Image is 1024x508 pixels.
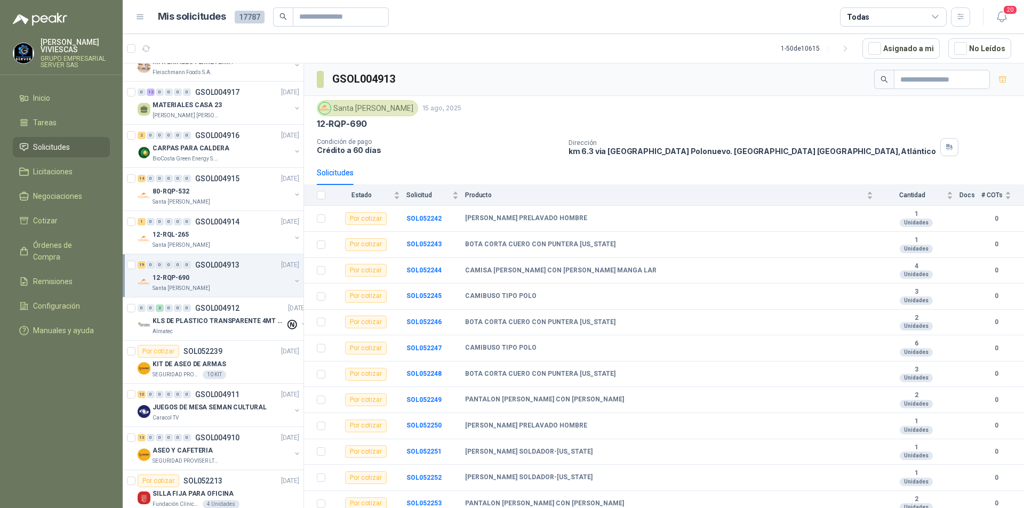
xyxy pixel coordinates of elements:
[153,370,201,379] p: SEGURIDAD PROVISER LTDA
[879,288,953,296] b: 3
[153,273,189,283] p: 12-RQP-690
[147,261,155,269] div: 0
[281,390,299,400] p: [DATE]
[879,444,953,452] b: 1
[147,218,155,225] div: 0
[13,88,110,108] a: Inicio
[406,370,442,377] b: SOL052248
[281,217,299,227] p: [DATE]
[981,185,1024,206] th: # COTs
[900,219,933,227] div: Unidades
[465,448,593,456] b: [PERSON_NAME] SOLDADOR-[US_STATE]
[406,215,442,222] a: SOL052242
[138,218,146,225] div: 1
[406,240,442,248] a: SOL052243
[33,190,82,202] span: Negociaciones
[156,175,164,182] div: 0
[981,421,1011,431] b: 0
[900,426,933,434] div: Unidades
[569,147,936,156] p: km 6.3 via [GEOGRAPHIC_DATA] Polonuevo. [GEOGRAPHIC_DATA] [GEOGRAPHIC_DATA] , Atlántico
[281,87,299,98] p: [DATE]
[195,434,239,441] p: GSOL004910
[156,304,164,312] div: 2
[465,214,587,223] b: [PERSON_NAME] PRELAVADO HOMBRE
[165,218,173,225] div: 0
[153,284,210,293] p: Santa [PERSON_NAME]
[153,316,285,326] p: KLS DE PLASTICO TRANSPARENTE 4MT CAL 4 Y CINTA TRA
[183,477,222,485] p: SOL052213
[195,304,239,312] p: GSOL004912
[153,446,213,456] p: ASEO Y CAFETERIA
[138,259,301,293] a: 19 0 0 0 0 0 GSOL004913[DATE] Company Logo12-RQP-690Santa [PERSON_NAME]
[900,451,933,460] div: Unidades
[465,370,615,378] b: BOTA CORTA CUERO CON PUNTERA [US_STATE]
[138,172,301,206] a: 14 0 0 0 0 0 GSOL004915[DATE] Company Logo80-RQP-532Santa [PERSON_NAME]
[281,433,299,443] p: [DATE]
[345,393,387,406] div: Por cotizar
[981,191,1003,199] span: # COTs
[406,448,442,455] a: SOL052251
[165,261,173,269] div: 0
[183,132,191,139] div: 0
[183,348,222,355] p: SOL052239
[332,71,397,87] h3: GSOL004913
[195,261,239,269] p: GSOL004913
[183,261,191,269] div: 0
[332,185,406,206] th: Estado
[465,473,593,482] b: [PERSON_NAME] SOLDADOR-[US_STATE]
[406,396,442,404] a: SOL052249
[879,210,953,219] b: 1
[147,132,155,139] div: 0
[138,86,301,120] a: 0 12 0 0 0 0 GSOL004917[DATE] MATERIALES CASA 23[PERSON_NAME] [PERSON_NAME]
[153,111,220,120] p: [PERSON_NAME] [PERSON_NAME]
[465,191,865,199] span: Producto
[465,267,657,275] b: CAMISA [PERSON_NAME] CON [PERSON_NAME] MANGA LAR
[406,318,442,326] a: SOL052246
[153,457,220,465] p: SEGURIDAD PROVISER LTDA
[406,267,442,274] a: SOL052244
[332,191,391,199] span: Estado
[345,342,387,354] div: Por cotizar
[138,215,301,249] a: 1 0 0 0 0 0 GSOL004914[DATE] Company Logo12-RQL-265Santa [PERSON_NAME]
[153,143,229,154] p: CARPAS PARA CALDERA
[174,261,182,269] div: 0
[406,422,442,429] a: SOL052250
[174,218,182,225] div: 0
[156,261,164,269] div: 0
[981,214,1011,224] b: 0
[195,175,239,182] p: GSOL004915
[317,118,367,130] p: 12-RQP-690
[465,344,537,352] b: CAMIBUSO TIPO POLO
[153,68,212,77] p: Fleischmann Foods S.A.
[345,238,387,251] div: Por cotizar
[288,303,306,313] p: [DATE]
[345,368,387,381] div: Por cotizar
[138,132,146,139] div: 2
[138,232,150,245] img: Company Logo
[879,366,953,374] b: 3
[900,400,933,408] div: Unidades
[879,185,959,206] th: Cantidad
[156,132,164,139] div: 0
[138,146,150,159] img: Company Logo
[319,102,331,114] img: Company Logo
[33,166,73,178] span: Licitaciones
[123,341,303,384] a: Por cotizarSOL052239[DATE] Company LogoKIT DE ASEO DE ARMASSEGURIDAD PROVISER LTDA10 KIT
[183,304,191,312] div: 0
[981,317,1011,327] b: 0
[138,276,150,288] img: Company Logo
[879,314,953,322] b: 2
[153,359,226,369] p: KIT DE ASEO DE ARMAS
[981,239,1011,249] b: 0
[879,417,953,426] b: 1
[13,296,110,316] a: Configuración
[33,92,50,104] span: Inicio
[138,491,150,504] img: Company Logo
[781,40,854,57] div: 1 - 50 de 10615
[345,420,387,432] div: Por cotizar
[13,186,110,206] a: Negociaciones
[165,434,173,441] div: 0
